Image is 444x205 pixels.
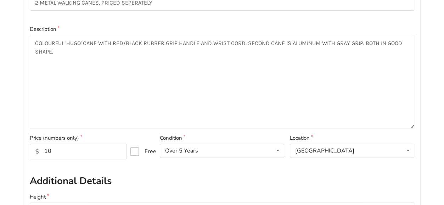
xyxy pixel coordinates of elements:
[30,193,414,201] label: Height
[30,25,414,33] label: Description
[290,134,414,142] label: Location
[295,148,354,154] div: [GEOGRAPHIC_DATA]
[165,148,198,154] div: Over 5 Years
[30,175,414,187] h2: Additional Details
[30,134,154,142] label: Price (numbers only)
[130,147,151,156] label: Free
[160,134,284,142] label: Condition
[30,35,414,128] textarea: COLOURFUL 'HUGO' CANE WITH RED/BLACK RUBBER GRIP HANDLE AND WRIST CORD. SECOND CANE IS ALUMINUM W...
